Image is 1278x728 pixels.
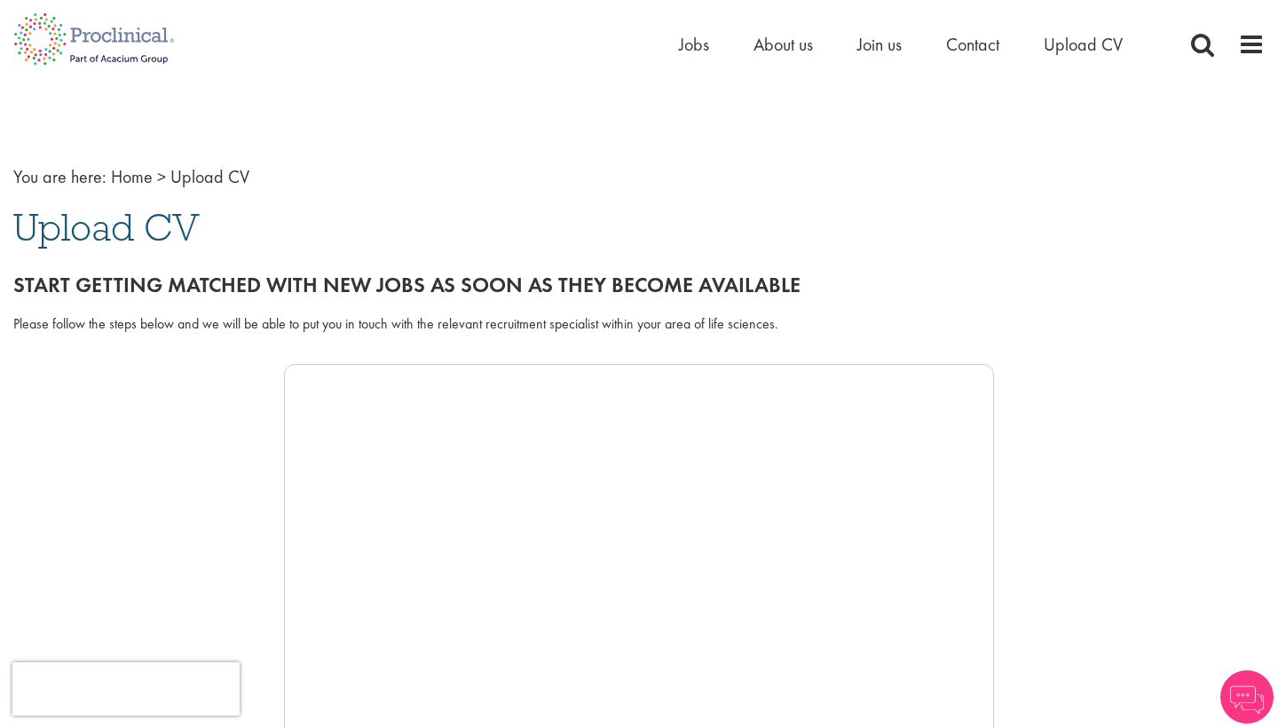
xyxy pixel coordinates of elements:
span: > [157,165,166,188]
a: About us [753,33,813,56]
a: Contact [946,33,999,56]
iframe: reCAPTCHA [12,662,240,716]
img: Chatbot [1220,670,1274,724]
span: Upload CV [170,165,249,188]
a: breadcrumb link [111,165,153,188]
span: Upload CV [13,203,200,251]
div: Please follow the steps below and we will be able to put you in touch with the relevant recruitme... [13,314,1265,335]
a: Join us [857,33,902,56]
span: You are here: [13,165,106,188]
h2: Start getting matched with new jobs as soon as they become available [13,273,1265,297]
a: Upload CV [1044,33,1123,56]
a: Jobs [679,33,709,56]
